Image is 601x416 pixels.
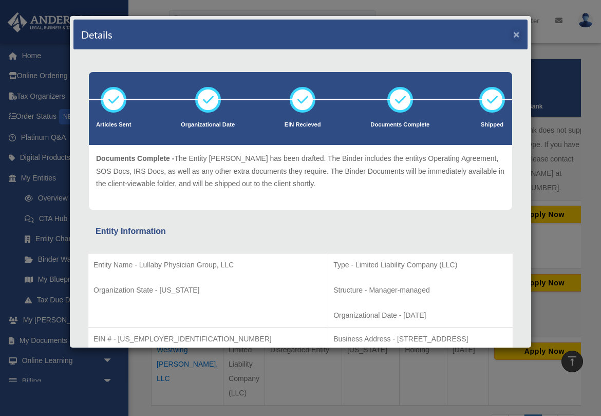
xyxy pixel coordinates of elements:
[93,284,323,297] p: Organization State - [US_STATE]
[96,154,174,162] span: Documents Complete -
[96,152,505,190] p: The Entity [PERSON_NAME] has been drafted. The Binder includes the entitys Operating Agreement, S...
[479,120,505,130] p: Shipped
[333,333,508,346] p: Business Address - [STREET_ADDRESS]
[333,284,508,297] p: Structure - Manager-managed
[181,120,235,130] p: Organizational Date
[513,29,520,40] button: ×
[93,259,323,272] p: Entity Name - Lullaby Physician Group, LLC
[96,224,505,239] div: Entity Information
[96,120,131,130] p: Articles Sent
[333,309,508,322] p: Organizational Date - [DATE]
[333,259,508,272] p: Type - Limited Liability Company (LLC)
[285,120,321,130] p: EIN Recieved
[370,120,429,130] p: Documents Complete
[93,333,323,346] p: EIN # - [US_EMPLOYER_IDENTIFICATION_NUMBER]
[81,27,112,42] h4: Details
